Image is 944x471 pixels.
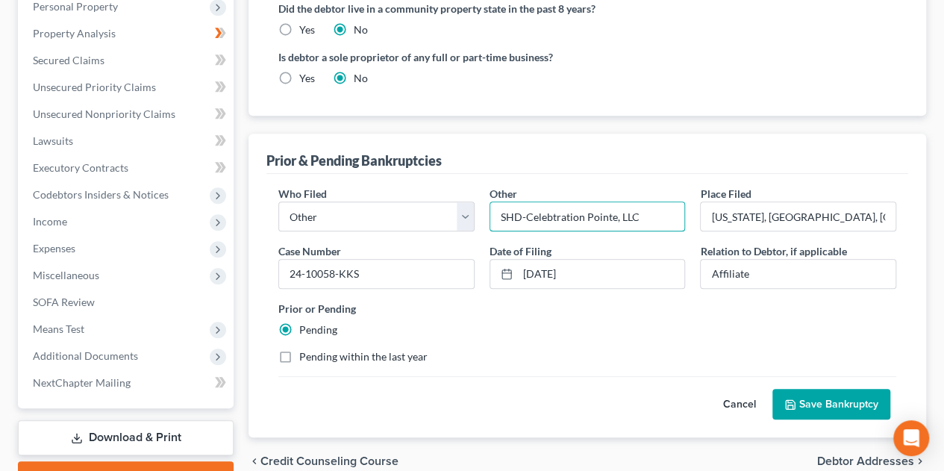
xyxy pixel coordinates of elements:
[299,322,337,337] label: Pending
[700,243,846,259] label: Relation to Debtor, if applicable
[248,455,260,467] i: chevron_left
[299,22,315,37] label: Yes
[354,22,368,37] label: No
[33,134,73,147] span: Lawsuits
[490,202,685,231] input: Enter name...
[248,455,398,467] button: chevron_left Credit Counseling Course
[914,455,926,467] i: chevron_right
[33,322,84,335] span: Means Test
[21,128,234,155] a: Lawsuits
[21,289,234,316] a: SOFA Review
[266,152,442,169] div: Prior & Pending Bankruptcies
[33,349,138,362] span: Additional Documents
[33,376,131,389] span: NextChapter Mailing
[299,349,428,364] label: Pending within the last year
[707,390,772,419] button: Cancel
[33,54,104,66] span: Secured Claims
[278,301,896,316] label: Prior or Pending
[33,296,95,308] span: SOFA Review
[278,243,341,259] label: Case Number
[701,202,895,231] input: Enter place filed...
[33,81,156,93] span: Unsecured Priority Claims
[518,260,685,288] input: MM/DD/YYYY
[817,455,926,467] button: Debtor Addresses chevron_right
[893,420,929,456] div: Open Intercom Messenger
[21,101,234,128] a: Unsecured Nonpriority Claims
[817,455,914,467] span: Debtor Addresses
[701,260,895,288] input: Enter relationship...
[260,455,398,467] span: Credit Counseling Course
[21,74,234,101] a: Unsecured Priority Claims
[18,420,234,455] a: Download & Print
[21,155,234,181] a: Executory Contracts
[490,245,551,258] span: Date of Filing
[278,187,327,200] span: Who Filed
[21,47,234,74] a: Secured Claims
[278,1,896,16] label: Did the debtor live in a community property state in the past 8 years?
[33,242,75,255] span: Expenses
[33,107,175,120] span: Unsecured Nonpriority Claims
[299,71,315,86] label: Yes
[279,260,474,288] input: #
[21,20,234,47] a: Property Analysis
[33,269,99,281] span: Miscellaneous
[772,389,890,420] button: Save Bankruptcy
[33,161,128,174] span: Executory Contracts
[33,215,67,228] span: Income
[21,369,234,396] a: NextChapter Mailing
[490,187,517,200] span: Other
[33,27,116,40] span: Property Analysis
[278,49,580,65] label: Is debtor a sole proprietor of any full or part-time business?
[700,187,751,200] span: Place Filed
[33,188,169,201] span: Codebtors Insiders & Notices
[354,71,368,86] label: No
